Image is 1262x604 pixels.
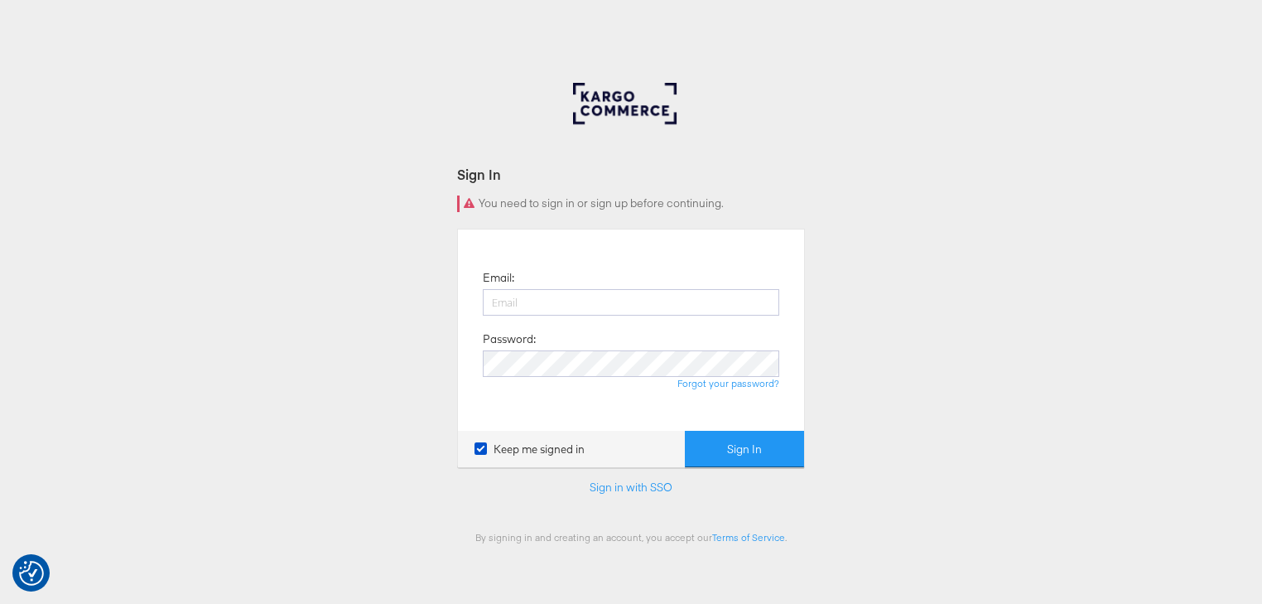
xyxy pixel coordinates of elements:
[483,289,779,316] input: Email
[457,531,805,544] div: By signing in and creating an account, you accept our .
[483,270,514,286] label: Email:
[483,331,536,347] label: Password:
[457,196,805,212] div: You need to sign in or sign up before continuing.
[457,165,805,184] div: Sign In
[712,531,785,544] a: Terms of Service
[590,480,672,495] a: Sign in with SSO
[677,377,779,389] a: Forgot your password?
[474,442,585,457] label: Keep me signed in
[19,561,44,586] img: Revisit consent button
[685,431,804,468] button: Sign In
[19,561,44,586] button: Consent Preferences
